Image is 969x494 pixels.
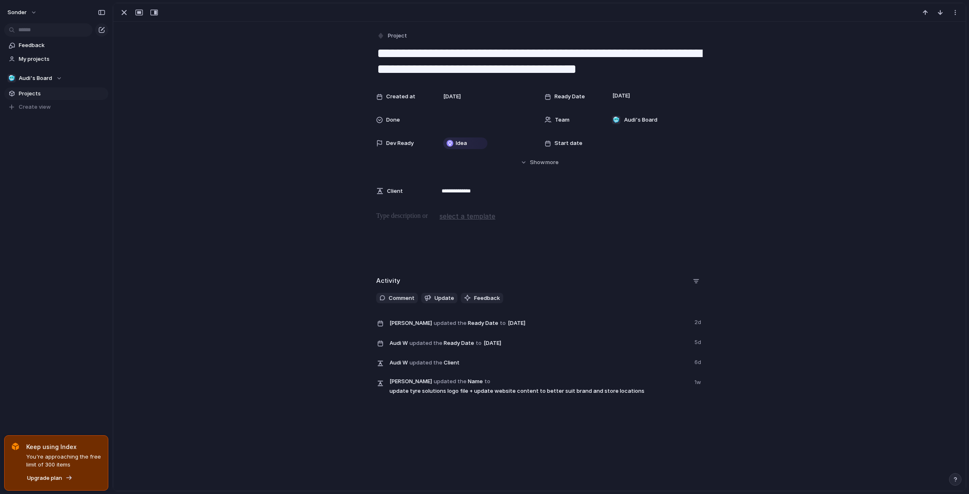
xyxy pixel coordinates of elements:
[694,317,703,327] span: 2d
[25,472,75,484] button: Upgrade plan
[4,87,108,100] a: Projects
[434,377,467,386] span: updated the
[476,339,482,347] span: to
[7,74,16,82] div: 🥶
[443,92,461,101] span: [DATE]
[27,474,62,482] span: Upgrade plan
[390,337,689,349] span: Ready Date
[555,116,569,124] span: Team
[19,74,52,82] span: Audi's Board
[390,377,689,395] span: Name update tyre solutions logo file + update website content to better suit brand and store loca...
[19,103,51,111] span: Create view
[438,210,497,222] button: select a template
[4,72,108,85] button: 🥶Audi's Board
[390,319,432,327] span: [PERSON_NAME]
[545,158,559,167] span: more
[484,377,490,386] span: to
[461,293,503,304] button: Feedback
[474,294,500,302] span: Feedback
[376,276,400,286] h2: Activity
[410,339,442,347] span: updated the
[530,158,545,167] span: Show
[612,116,620,124] div: 🥶
[435,294,454,302] span: Update
[440,211,495,221] span: select a template
[390,359,408,367] span: Audi W
[421,293,457,304] button: Update
[390,357,689,368] span: Client
[19,41,105,50] span: Feedback
[410,359,442,367] span: updated the
[610,91,632,101] span: [DATE]
[554,92,585,101] span: Ready Date
[694,357,703,367] span: 6d
[4,53,108,65] a: My projects
[386,92,415,101] span: Created at
[390,377,432,386] span: [PERSON_NAME]
[4,101,108,113] button: Create view
[694,377,703,387] span: 1w
[19,55,105,63] span: My projects
[500,319,506,327] span: to
[4,39,108,52] a: Feedback
[26,442,101,451] span: Keep using Index
[388,32,407,40] span: Project
[624,116,657,124] span: Audi's Board
[434,319,467,327] span: updated the
[376,293,418,304] button: Comment
[694,337,703,347] span: 5d
[390,339,408,347] span: Audi W
[389,294,415,302] span: Comment
[390,317,689,329] span: Ready Date
[26,453,101,469] span: You're approaching the free limit of 300 items
[386,139,414,147] span: Dev Ready
[482,338,504,348] span: [DATE]
[375,30,410,42] button: Project
[386,116,400,124] span: Done
[376,155,703,170] button: Showmore
[7,8,27,17] span: sonder
[554,139,582,147] span: Start date
[19,90,105,98] span: Projects
[506,318,528,328] span: [DATE]
[387,187,403,195] span: Client
[4,6,41,19] button: sonder
[456,139,467,147] span: Idea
